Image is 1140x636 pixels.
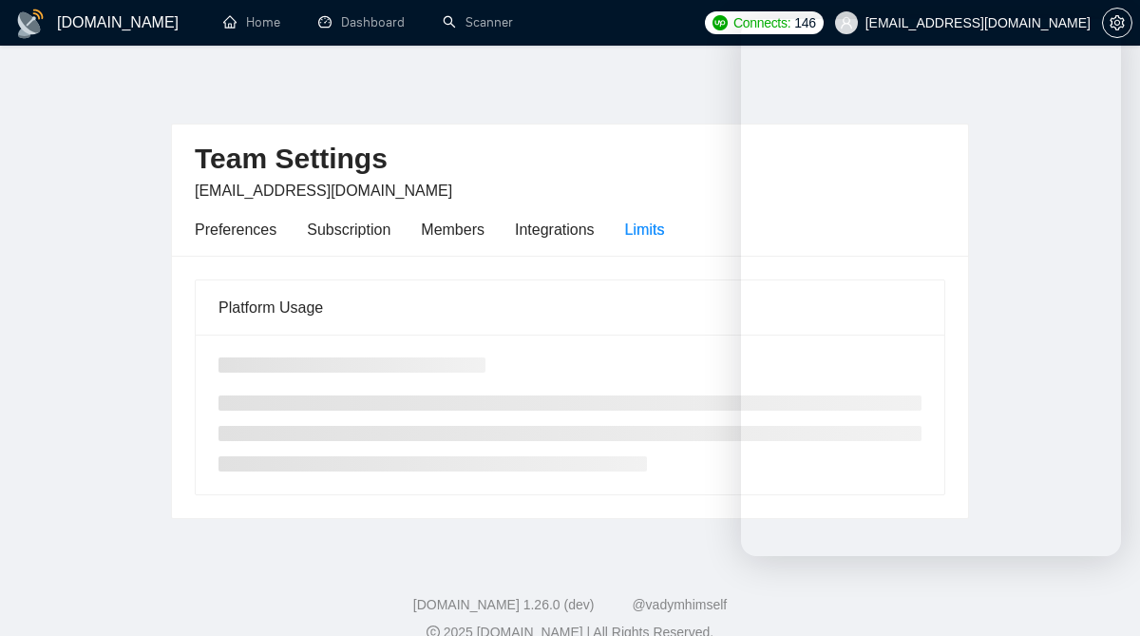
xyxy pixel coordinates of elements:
[632,597,727,612] a: @vadymhimself
[794,12,815,33] span: 146
[515,218,595,241] div: Integrations
[223,14,280,30] a: homeHome
[195,218,276,241] div: Preferences
[15,9,46,39] img: logo
[1102,15,1132,30] a: setting
[741,19,1121,556] iframe: Intercom live chat
[1102,8,1132,38] button: setting
[840,16,853,29] span: user
[318,14,405,30] a: dashboardDashboard
[733,12,790,33] span: Connects:
[195,140,945,179] h2: Team Settings
[413,597,595,612] a: [DOMAIN_NAME] 1.26.0 (dev)
[195,183,452,199] span: [EMAIL_ADDRESS][DOMAIN_NAME]
[1075,571,1121,617] iframe: Intercom live chat
[421,218,484,241] div: Members
[218,280,921,335] div: Platform Usage
[712,15,728,30] img: upwork-logo.png
[443,14,513,30] a: searchScanner
[625,218,665,241] div: Limits
[1103,15,1131,30] span: setting
[307,218,390,241] div: Subscription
